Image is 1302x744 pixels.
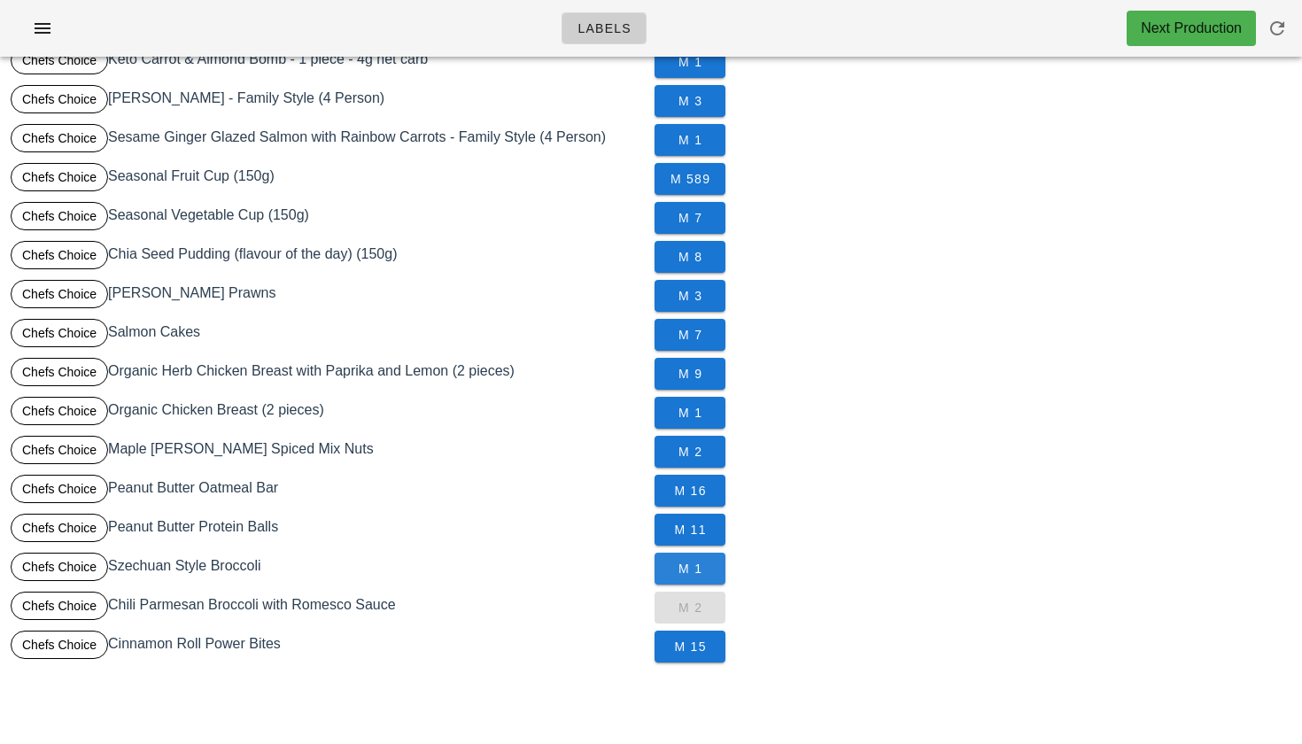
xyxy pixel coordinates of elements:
span: M 1 [669,55,711,69]
span: M 2 [669,445,711,459]
span: M 15 [669,639,711,654]
div: Seasonal Vegetable Cup (150g) [7,198,651,237]
div: [PERSON_NAME] - Family Style (4 Person) [7,81,651,120]
span: M 11 [669,523,711,537]
span: M 7 [669,328,711,342]
span: M 1 [669,133,711,147]
div: Maple [PERSON_NAME] Spiced Mix Nuts [7,432,651,471]
span: M 8 [669,250,711,264]
span: Chefs Choice [22,281,97,307]
div: Peanut Butter Oatmeal Bar [7,471,651,510]
button: M 1 [655,553,725,585]
button: M 11 [655,514,725,546]
button: M 589 [655,163,725,195]
span: M 3 [669,289,711,303]
button: M 1 [655,124,725,156]
button: M 1 [655,397,725,429]
button: M 8 [655,241,725,273]
div: Peanut Butter Protein Balls [7,510,651,549]
span: Chefs Choice [22,515,97,541]
div: [PERSON_NAME] Prawns [7,276,651,315]
span: M 9 [669,367,711,381]
div: Sesame Ginger Glazed Salmon with Rainbow Carrots - Family Style (4 Person) [7,120,651,159]
span: Chefs Choice [22,476,97,502]
span: Chefs Choice [22,632,97,658]
div: Next Production [1141,18,1242,39]
button: M 16 [655,475,725,507]
div: Chia Seed Pudding (flavour of the day) (150g) [7,237,651,276]
span: Chefs Choice [22,242,97,268]
span: Chefs Choice [22,47,97,74]
div: Salmon Cakes [7,315,651,354]
button: M 7 [655,202,725,234]
button: M 15 [655,631,725,663]
div: Szechuan Style Broccoli [7,549,651,588]
span: Labels [577,21,632,35]
span: Chefs Choice [22,437,97,463]
span: Chefs Choice [22,593,97,619]
span: Chefs Choice [22,125,97,151]
a: Labels [562,12,647,44]
span: Chefs Choice [22,320,97,346]
div: Organic Chicken Breast (2 pieces) [7,393,651,432]
div: Chili Parmesan Broccoli with Romesco Sauce [7,588,651,627]
button: M 3 [655,280,725,312]
div: Keto Carrot & Almond Bomb - 1 piece - 4g net carb [7,43,651,81]
span: Chefs Choice [22,203,97,229]
span: Chefs Choice [22,554,97,580]
span: M 589 [669,172,711,186]
div: Organic Herb Chicken Breast with Paprika and Lemon (2 pieces) [7,354,651,393]
span: Chefs Choice [22,86,97,112]
span: M 16 [669,484,711,498]
button: M 1 [655,46,725,78]
div: Cinnamon Roll Power Bites [7,627,651,666]
button: M 7 [655,319,725,351]
span: Chefs Choice [22,164,97,190]
button: M 3 [655,85,725,117]
span: Chefs Choice [22,359,97,385]
div: Seasonal Fruit Cup (150g) [7,159,651,198]
span: Chefs Choice [22,398,97,424]
span: M 1 [669,562,711,576]
span: M 1 [669,406,711,420]
button: M 9 [655,358,725,390]
span: M 3 [669,94,711,108]
button: M 2 [655,436,725,468]
span: M 7 [669,211,711,225]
